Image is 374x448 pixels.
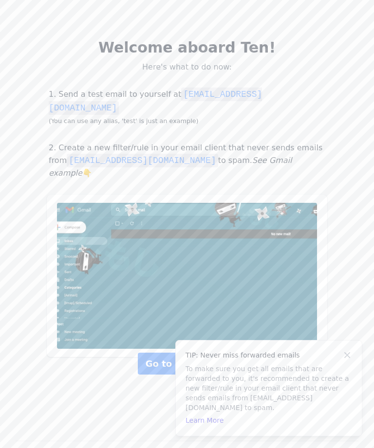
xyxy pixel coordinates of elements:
[49,88,262,115] code: [EMAIL_ADDRESS][DOMAIN_NAME]
[186,350,352,360] h4: TIP: Never miss forwarded emails
[47,88,327,126] p: 1. Send a test email to yourself at
[57,203,317,349] img: Add noreply@eml.monster to a Never Send to Spam filter in Gmail
[138,353,236,375] a: Go to Dashboard
[49,117,199,125] small: (You can use any alias, 'test' is just an example)
[78,39,296,56] h2: Welcome aboard Ten!
[67,154,218,167] code: [EMAIL_ADDRESS][DOMAIN_NAME]
[47,142,327,179] p: 2. Create a new filter/rule in your email client that never sends emails from to spam. 👇
[186,364,352,412] p: To make sure you get all emails that are forwarded to you, it's recommended to create a new filte...
[78,62,296,72] p: Here's what to do now:
[186,416,224,424] a: Learn More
